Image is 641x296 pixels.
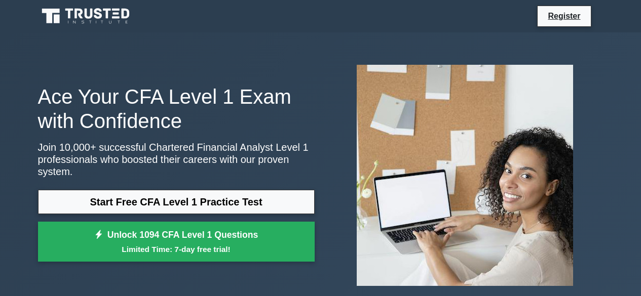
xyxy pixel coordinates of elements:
[542,10,586,22] a: Register
[38,141,315,178] p: Join 10,000+ successful Chartered Financial Analyst Level 1 professionals who boosted their caree...
[38,222,315,262] a: Unlock 1094 CFA Level 1 QuestionsLimited Time: 7-day free trial!
[38,190,315,214] a: Start Free CFA Level 1 Practice Test
[38,84,315,133] h1: Ace Your CFA Level 1 Exam with Confidence
[51,243,302,255] small: Limited Time: 7-day free trial!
